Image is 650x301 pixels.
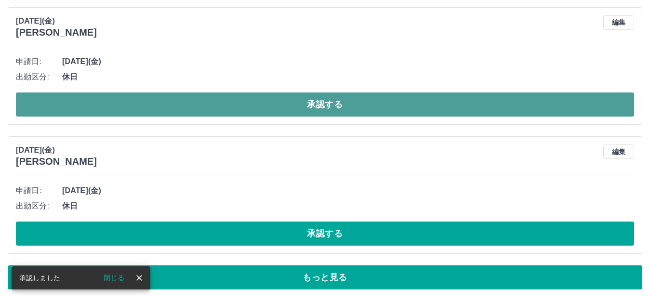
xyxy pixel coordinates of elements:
[62,56,634,67] span: [DATE](金)
[16,15,97,27] p: [DATE](金)
[16,200,62,212] span: 出勤区分:
[62,185,634,196] span: [DATE](金)
[16,27,97,38] h3: [PERSON_NAME]
[16,144,97,156] p: [DATE](金)
[62,71,634,83] span: 休日
[62,200,634,212] span: 休日
[132,271,146,285] button: close
[19,269,60,287] div: 承認しました
[16,222,634,246] button: 承認する
[603,15,634,30] button: 編集
[603,144,634,159] button: 編集
[16,156,97,167] h3: [PERSON_NAME]
[96,271,132,285] button: 閉じる
[8,265,642,289] button: もっと見る
[16,185,62,196] span: 申請日:
[16,71,62,83] span: 出勤区分:
[16,92,634,117] button: 承認する
[16,56,62,67] span: 申請日:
